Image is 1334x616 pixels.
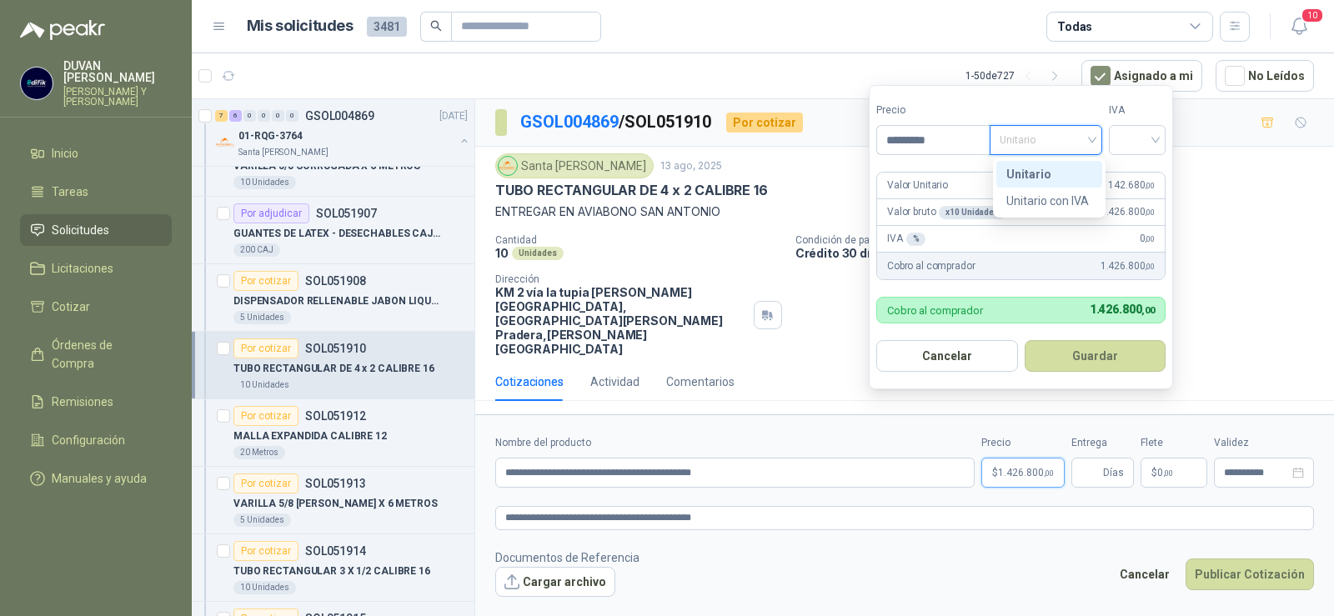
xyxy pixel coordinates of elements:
div: Unitario con IVA [996,188,1102,214]
a: Por cotizarSOL051908DISPENSADOR RELLENABLE JABON LIQUIDO5 Unidades [192,264,474,332]
p: Cantidad [495,234,782,246]
p: TUBO RECTANGULAR 3 X 1/2 CALIBRE 16 [233,563,430,579]
div: 10 Unidades [233,176,296,189]
div: Comentarios [666,373,735,391]
span: ,00 [1145,181,1155,190]
div: Santa [PERSON_NAME] [495,153,654,178]
div: 5 Unidades [233,311,291,324]
label: Precio [981,435,1065,451]
p: KM 2 vía la tupia [PERSON_NAME][GEOGRAPHIC_DATA], [GEOGRAPHIC_DATA][PERSON_NAME] Pradera , [PERSO... [495,285,747,356]
p: GSOL004869 [305,110,374,122]
span: Inicio [52,144,78,163]
p: 13 ago, 2025 [660,158,722,174]
span: 1.426.800 [1101,204,1155,220]
p: SOL051910 [305,343,366,354]
p: Valor bruto [887,204,1006,220]
div: 6 [229,110,242,122]
p: [DATE] [439,108,468,124]
div: 0 [243,110,256,122]
div: 0 [272,110,284,122]
span: ,00 [1145,234,1155,243]
div: 0 [258,110,270,122]
span: ,00 [1044,468,1054,478]
span: 1.426.800 [1090,303,1155,316]
div: Por cotizar [233,406,298,426]
div: Por cotizar [233,473,298,493]
label: Entrega [1071,435,1134,451]
span: $ [1151,468,1157,478]
span: 1.426.800 [1101,258,1155,274]
span: 0 [1157,468,1173,478]
p: TUBO RECTANGULAR DE 4 x 2 CALIBRE 16 [233,361,434,377]
a: Por cotizarSOL051912MALLA EXPANDIDA CALIBRE 1220 Metros [192,399,474,467]
a: Tareas [20,176,172,208]
label: Precio [876,103,990,118]
div: 5 Unidades [233,513,291,527]
div: Unitario con IVA [1006,192,1092,210]
img: Company Logo [21,68,53,99]
p: Condición de pago [795,234,1327,246]
p: GUANTES DE LATEX - DESECHABLES CAJAX100 [233,226,441,242]
div: Unitario [996,161,1102,188]
button: Guardar [1025,340,1166,372]
p: Cobro al comprador [887,305,983,316]
span: Manuales y ayuda [52,469,147,488]
div: 1 - 50 de 727 [965,63,1068,89]
div: 200 CAJ [233,243,280,257]
div: 20 Metros [233,446,285,459]
a: Remisiones [20,386,172,418]
div: % [906,233,926,246]
p: Crédito 30 días [795,246,1327,260]
span: ,00 [1145,208,1155,217]
img: Logo peakr [20,20,105,40]
p: DUVAN [PERSON_NAME] [63,60,172,83]
div: Por cotizar [726,113,803,133]
span: Configuración [52,431,125,449]
div: Unidades [512,247,564,260]
label: Flete [1141,435,1207,451]
span: ,00 [1141,305,1155,316]
a: Órdenes de Compra [20,329,172,379]
div: Unitario [1006,165,1092,183]
img: Company Logo [499,157,517,175]
a: Cotizar [20,291,172,323]
p: SOL051912 [305,410,366,422]
span: 3481 [367,17,407,37]
span: Tareas [52,183,88,201]
a: Inicio [20,138,172,169]
button: Cancelar [1111,558,1179,590]
label: IVA [1109,103,1166,118]
div: x 10 Unidades [939,206,1005,219]
button: Publicar Cotización [1186,558,1314,590]
h1: Mis solicitudes [247,14,354,38]
div: 10 Unidades [233,581,296,594]
p: / SOL051910 [520,109,713,135]
a: 7 6 0 0 0 0 GSOL004869[DATE] Company Logo01-RQG-3764Santa [PERSON_NAME] [215,106,471,159]
span: 1.426.800 [998,468,1054,478]
p: 10 [495,246,509,260]
a: Por cotizarSOL051914TUBO RECTANGULAR 3 X 1/2 CALIBRE 1610 Unidades [192,534,474,602]
div: 7 [215,110,228,122]
p: ENTREGAR EN AVIABONO SAN ANTONIO [495,203,1314,221]
p: VARILLA 5/8 [PERSON_NAME] X 6 METROS [233,496,438,512]
button: No Leídos [1216,60,1314,92]
p: TUBO RECTANGULAR DE 4 x 2 CALIBRE 16 [495,182,768,199]
a: Manuales y ayuda [20,463,172,494]
p: Santa [PERSON_NAME] [238,146,328,159]
div: Por cotizar [233,541,298,561]
p: DISPENSADOR RELLENABLE JABON LIQUIDO [233,293,441,309]
span: 10 [1301,8,1324,23]
span: Órdenes de Compra [52,336,156,373]
div: Por adjudicar [233,203,309,223]
button: Asignado a mi [1081,60,1202,92]
p: SOL051914 [305,545,366,557]
p: SOL051908 [305,275,366,287]
img: Company Logo [215,133,235,153]
p: MALLA EXPANDIDA CALIBRE 12 [233,428,387,444]
label: Nombre del producto [495,435,975,451]
span: ,00 [1163,468,1173,478]
p: 01-RQG-3764 [238,128,303,144]
p: Documentos de Referencia [495,548,639,567]
button: Cancelar [876,340,1018,372]
p: Valor Unitario [887,178,948,193]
